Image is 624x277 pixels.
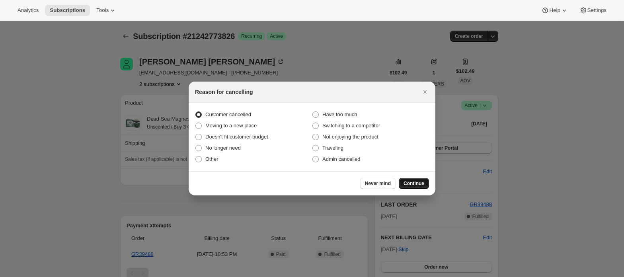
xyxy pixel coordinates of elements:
button: Tools [92,5,121,16]
span: Settings [587,7,606,14]
span: Continue [404,180,424,187]
span: Subscriptions [50,7,85,14]
span: Never mind [365,180,391,187]
span: Help [549,7,560,14]
span: Admin cancelled [322,156,360,162]
span: Moving to a new place [205,123,257,129]
button: Continue [399,178,429,189]
span: Switching to a competitor [322,123,380,129]
span: Traveling [322,145,343,151]
button: Settings [575,5,611,16]
span: Analytics [18,7,39,14]
span: Have too much [322,111,357,117]
button: Help [536,5,573,16]
button: Never mind [360,178,396,189]
button: Subscriptions [45,5,90,16]
span: No longer need [205,145,241,151]
span: Customer cancelled [205,111,251,117]
span: Other [205,156,218,162]
span: Not enjoying the product [322,134,378,140]
button: Analytics [13,5,43,16]
span: Tools [96,7,109,14]
h2: Reason for cancelling [195,88,253,96]
button: Close [419,86,431,98]
span: Doesn't fit customer budget [205,134,268,140]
